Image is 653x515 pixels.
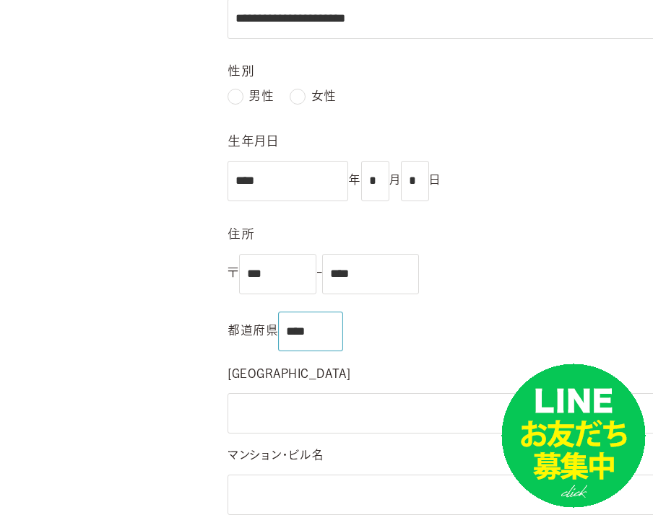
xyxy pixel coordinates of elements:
img: small_line.png [501,364,646,508]
label: 女性 [290,89,337,103]
label: 男性 [228,89,274,103]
